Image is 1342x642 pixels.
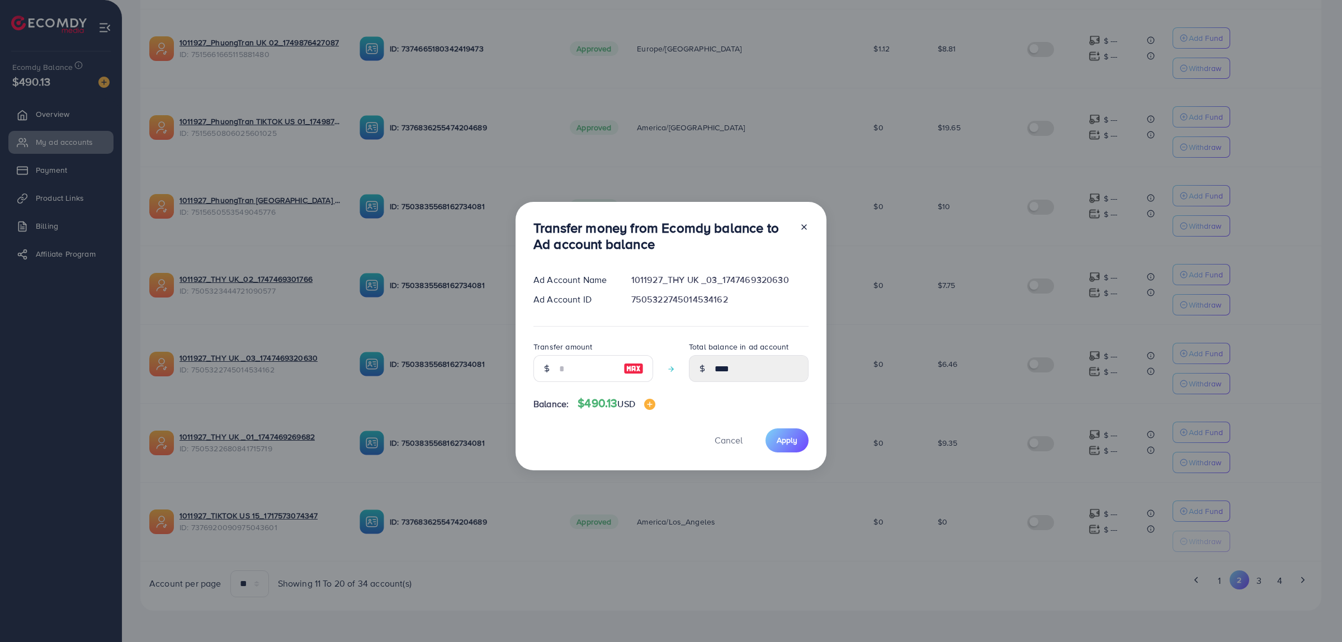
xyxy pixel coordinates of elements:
button: Apply [765,428,809,452]
div: Ad Account ID [524,293,622,306]
h3: Transfer money from Ecomdy balance to Ad account balance [533,220,791,252]
span: Cancel [715,434,743,446]
span: Balance: [533,398,569,410]
img: image [623,362,644,375]
label: Total balance in ad account [689,341,788,352]
h4: $490.13 [578,396,655,410]
iframe: Chat [1294,592,1334,634]
label: Transfer amount [533,341,592,352]
span: Apply [777,435,797,446]
span: USD [617,398,635,410]
div: 7505322745014534162 [622,293,818,306]
button: Cancel [701,428,757,452]
div: 1011927_THY UK _03_1747469320630 [622,273,818,286]
img: image [644,399,655,410]
div: Ad Account Name [524,273,622,286]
